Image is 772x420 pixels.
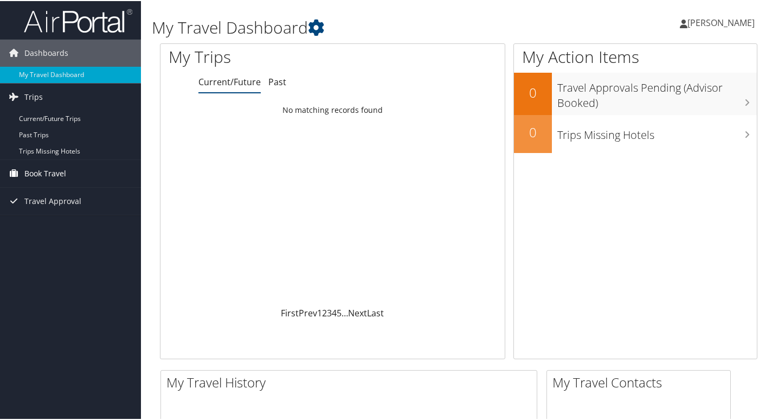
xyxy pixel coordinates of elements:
[24,7,132,33] img: airportal-logo.png
[169,44,353,67] h1: My Trips
[687,16,755,28] span: [PERSON_NAME]
[557,74,757,110] h3: Travel Approvals Pending (Advisor Booked)
[342,306,348,318] span: …
[514,44,757,67] h1: My Action Items
[166,372,537,391] h2: My Travel History
[24,187,81,214] span: Travel Approval
[332,306,337,318] a: 4
[24,39,68,66] span: Dashboards
[557,121,757,142] h3: Trips Missing Hotels
[514,122,552,141] h2: 0
[367,306,384,318] a: Last
[198,75,261,87] a: Current/Future
[514,72,757,113] a: 0Travel Approvals Pending (Advisor Booked)
[24,159,66,186] span: Book Travel
[680,5,765,38] a: [PERSON_NAME]
[322,306,327,318] a: 2
[337,306,342,318] a: 5
[552,372,730,391] h2: My Travel Contacts
[299,306,317,318] a: Prev
[152,15,561,38] h1: My Travel Dashboard
[514,114,757,152] a: 0Trips Missing Hotels
[281,306,299,318] a: First
[160,99,505,119] td: No matching records found
[24,82,43,110] span: Trips
[268,75,286,87] a: Past
[317,306,322,318] a: 1
[348,306,367,318] a: Next
[327,306,332,318] a: 3
[514,82,552,101] h2: 0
